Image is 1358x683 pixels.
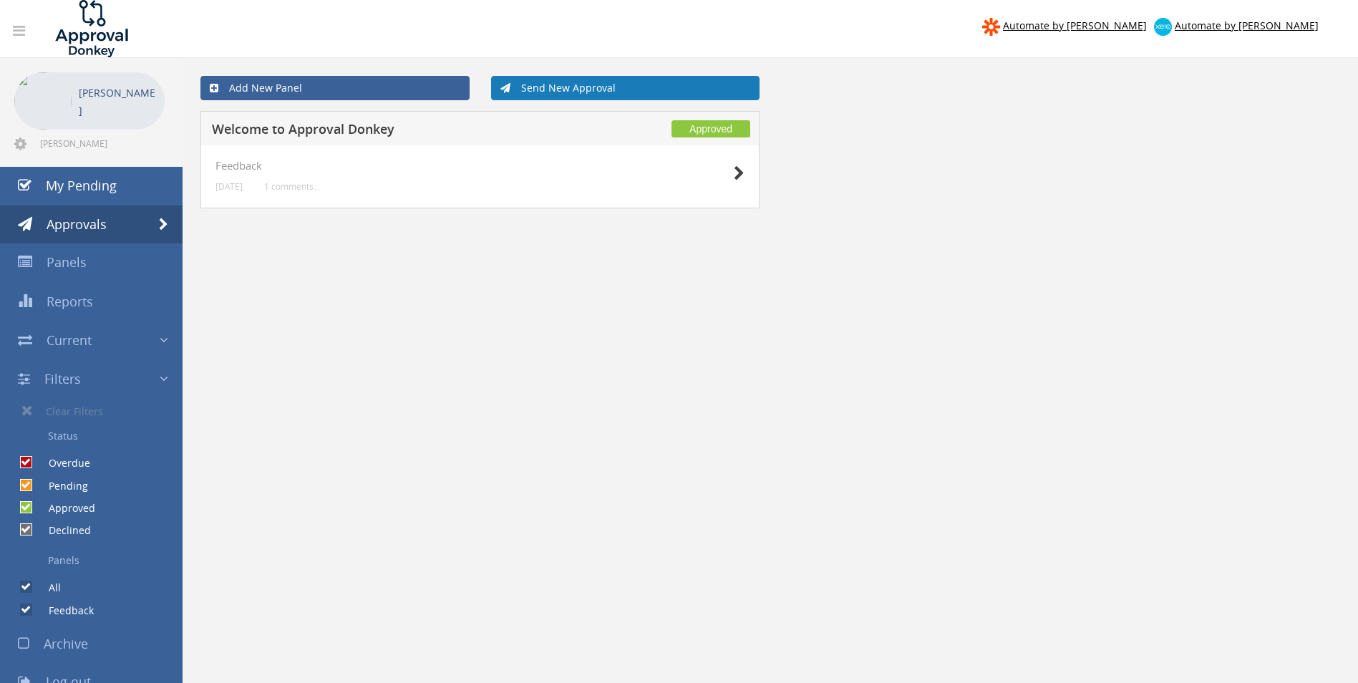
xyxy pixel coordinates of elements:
label: Feedback [34,604,94,618]
img: zapier-logomark.png [982,18,1000,36]
a: Panels [11,548,183,573]
label: Declined [34,523,91,538]
a: Status [11,424,183,448]
span: My Pending [46,177,117,194]
a: Add New Panel [200,76,470,100]
span: [PERSON_NAME][EMAIL_ADDRESS][DOMAIN_NAME] [40,137,162,149]
h4: Feedback [215,160,745,172]
span: Automate by [PERSON_NAME] [1175,19,1319,32]
span: Approved [671,120,750,137]
label: Overdue [34,456,90,470]
p: [PERSON_NAME] [79,84,157,120]
small: 1 comments... [264,181,320,192]
span: Approvals [47,215,107,233]
span: Filters [44,370,81,387]
span: Panels [47,253,87,271]
label: Pending [34,479,88,493]
a: Send New Approval [491,76,760,100]
span: Current [47,331,92,349]
span: Reports [47,293,93,310]
img: xero-logo.png [1154,18,1172,36]
small: [DATE] [215,181,243,192]
span: Archive [44,635,88,652]
span: Automate by [PERSON_NAME] [1003,19,1147,32]
h5: Welcome to Approval Donkey [212,122,587,140]
label: All [34,581,61,595]
a: Clear Filters [11,398,183,424]
label: Approved [34,501,95,515]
